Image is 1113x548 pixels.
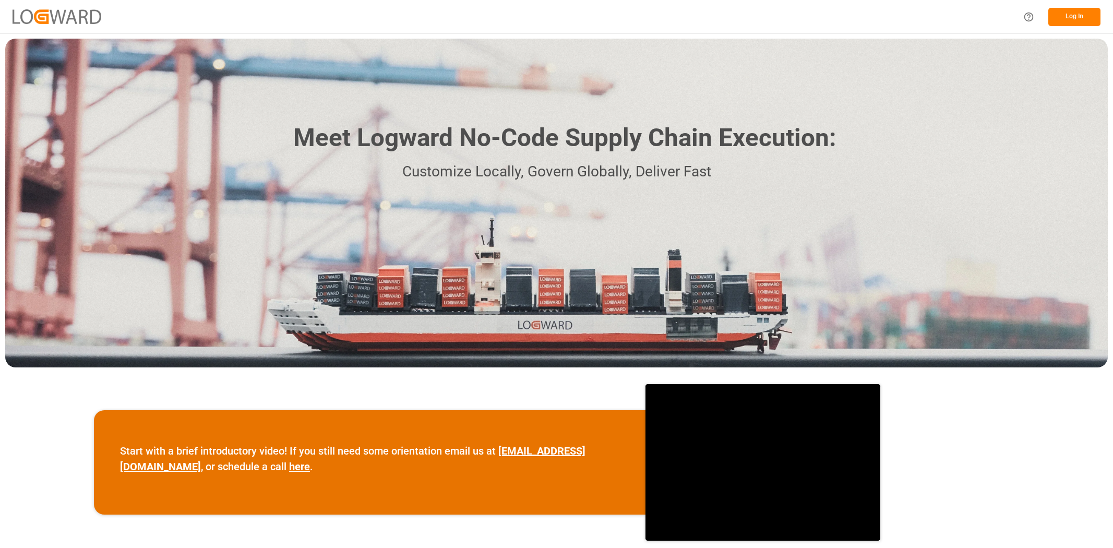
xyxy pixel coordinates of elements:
[293,120,836,157] h1: Meet Logward No-Code Supply Chain Execution:
[1017,5,1040,29] button: Help Center
[278,160,836,184] p: Customize Locally, Govern Globally, Deliver Fast
[13,9,101,23] img: Logward_new_orange.png
[120,443,619,474] p: Start with a brief introductory video! If you still need some orientation email us at , or schedu...
[289,460,310,473] a: here
[1048,8,1100,26] button: Log In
